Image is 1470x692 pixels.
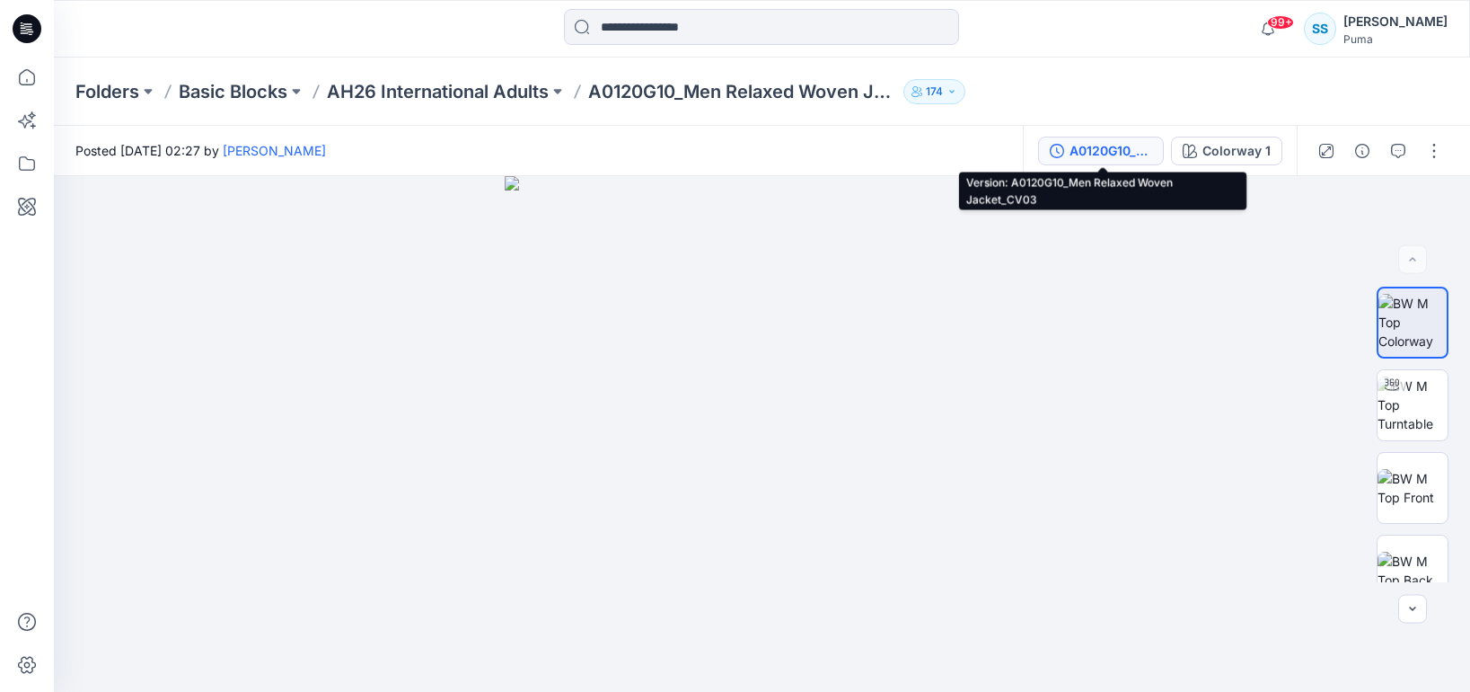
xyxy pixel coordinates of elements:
[1267,15,1294,30] span: 99+
[75,79,139,104] a: Folders
[505,176,1020,692] img: eyJhbGciOiJIUzI1NiIsImtpZCI6IjAiLCJzbHQiOiJzZXMiLCJ0eXAiOiJKV1QifQ.eyJkYXRhIjp7InR5cGUiOiJzdG9yYW...
[903,79,965,104] button: 174
[588,79,896,104] p: A0120G10_Men Relaxed Woven Jacket_CV03
[1343,32,1448,46] div: Puma
[179,79,287,104] a: Basic Blocks
[1304,13,1336,45] div: SS
[1038,137,1164,165] button: A0120G10_Men Relaxed Woven Jacket_CV03
[926,82,943,102] p: 174
[1378,294,1447,350] img: BW M Top Colorway
[1378,469,1448,507] img: BW M Top Front
[75,141,326,160] span: Posted [DATE] 02:27 by
[1378,377,1448,433] img: BW M Top Turntable
[1171,137,1282,165] button: Colorway 1
[1348,137,1377,165] button: Details
[1069,141,1152,161] div: A0120G10_Men Relaxed Woven Jacket_CV03
[1202,141,1271,161] div: Colorway 1
[327,79,549,104] a: AH26 International Adults
[223,143,326,158] a: [PERSON_NAME]
[1343,11,1448,32] div: [PERSON_NAME]
[1378,552,1448,590] img: BW M Top Back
